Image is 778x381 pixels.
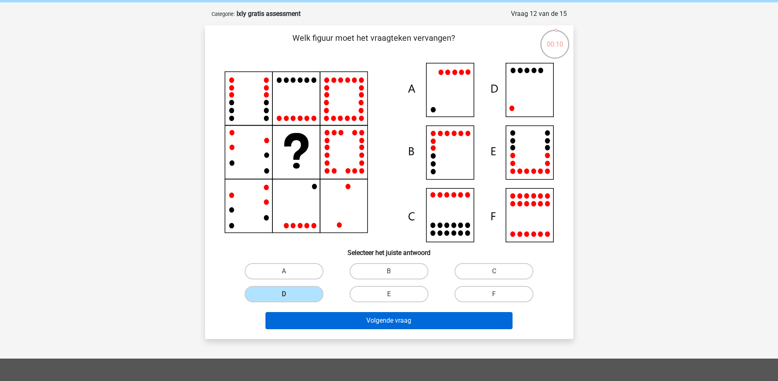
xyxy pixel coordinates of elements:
[245,263,323,279] label: A
[218,32,530,56] p: Welk figuur moet het vraagteken vervangen?
[265,312,513,329] button: Volgende vraag
[511,9,567,19] div: Vraag 12 van de 15
[350,286,428,302] label: E
[539,29,570,49] div: 00:10
[236,10,301,18] strong: Ixly gratis assessment
[455,263,533,279] label: C
[455,286,533,302] label: F
[350,263,428,279] label: B
[218,242,560,257] h6: Selecteer het juiste antwoord
[245,286,323,302] label: D
[212,11,235,17] small: Categorie:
